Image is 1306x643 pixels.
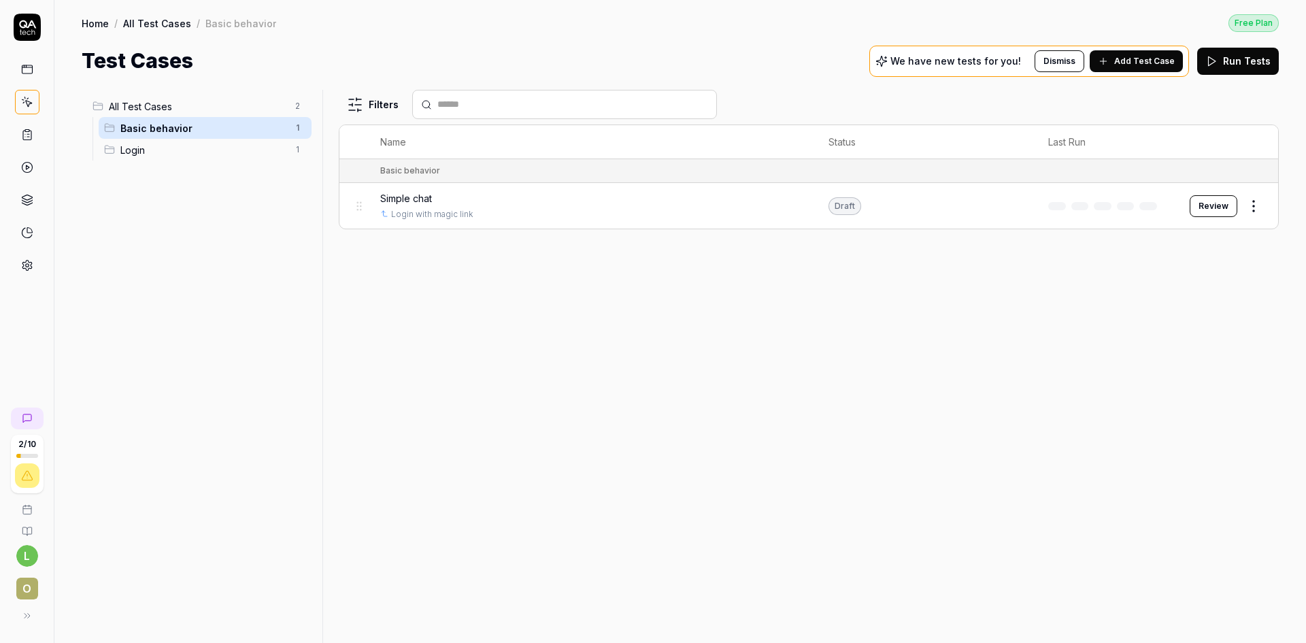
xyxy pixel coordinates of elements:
[123,16,191,30] a: All Test Cases
[391,208,473,220] a: Login with magic link
[5,567,48,602] button: O
[890,56,1021,66] p: We have new tests for you!
[16,545,38,567] button: l
[82,16,109,30] a: Home
[1114,55,1175,67] span: Add Test Case
[114,16,118,30] div: /
[99,139,312,161] div: Drag to reorderLogin1
[290,142,306,158] span: 1
[380,165,440,177] div: Basic behavior
[1228,14,1279,32] button: Free Plan
[16,578,38,599] span: O
[1197,48,1279,75] button: Run Tests
[82,46,193,76] h1: Test Cases
[5,515,48,537] a: Documentation
[290,98,306,114] span: 2
[815,125,1035,159] th: Status
[120,121,287,135] span: Basic behavior
[1090,50,1183,72] button: Add Test Case
[1035,50,1084,72] button: Dismiss
[18,440,36,448] span: 2 / 10
[380,191,432,205] span: Simple chat
[109,99,287,114] span: All Test Cases
[339,91,407,118] button: Filters
[205,16,276,30] div: Basic behavior
[99,117,312,139] div: Drag to reorderBasic behavior1
[828,197,861,215] div: Draft
[367,125,816,159] th: Name
[1190,195,1237,217] button: Review
[290,120,306,136] span: 1
[1035,125,1176,159] th: Last Run
[5,493,48,515] a: Book a call with us
[11,408,44,429] a: New conversation
[339,183,1278,229] tr: Simple chatLogin with magic linkDraftReview
[197,16,200,30] div: /
[120,143,287,157] span: Login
